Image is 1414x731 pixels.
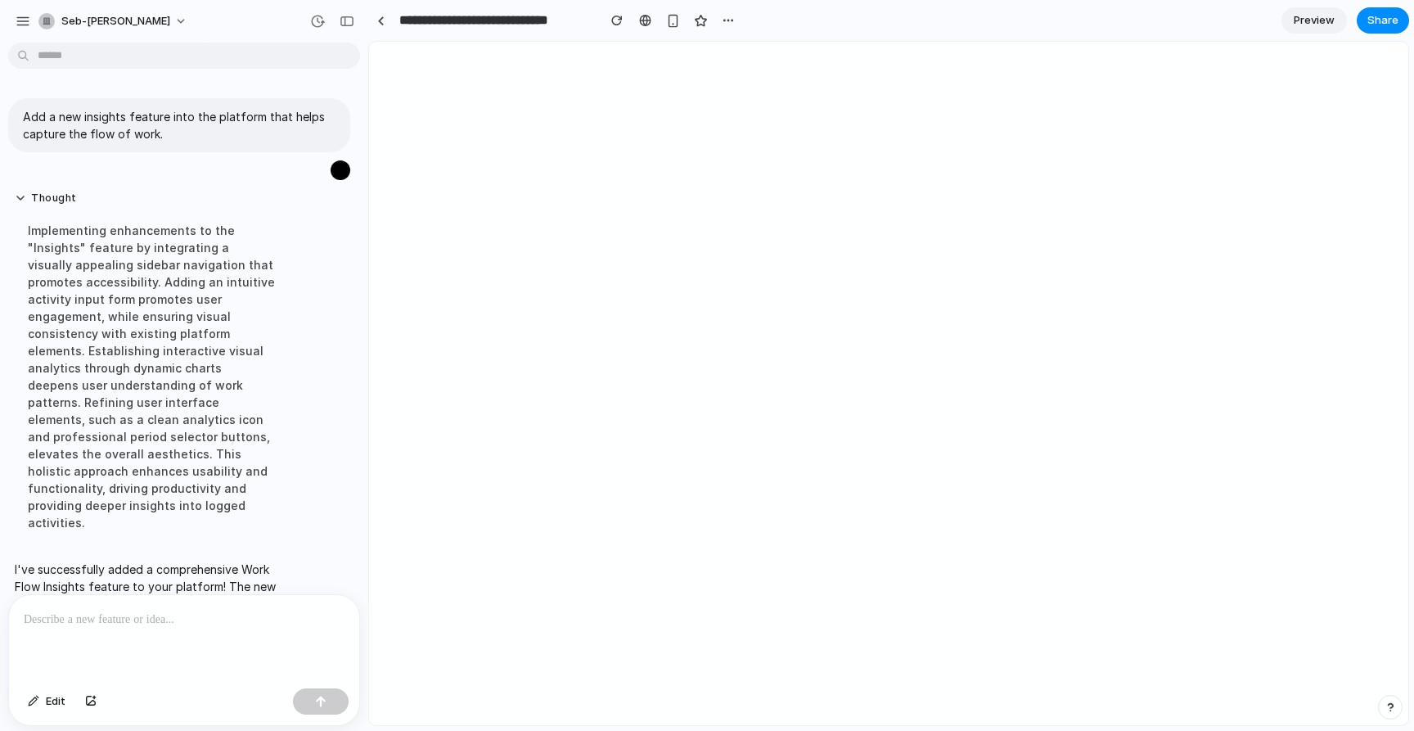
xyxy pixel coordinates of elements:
[15,212,288,541] div: Implementing enhancements to the "Insights" feature by integrating a visually appealing sidebar n...
[1367,12,1398,29] span: Share
[20,688,74,715] button: Edit
[61,13,170,29] span: seb-[PERSON_NAME]
[23,108,335,142] p: Add a new insights feature into the platform that helps capture the flow of work.
[32,8,196,34] button: seb-[PERSON_NAME]
[46,693,65,710] span: Edit
[15,561,288,612] p: I've successfully added a comprehensive Work Flow Insights feature to your platform! The new feat...
[1294,12,1335,29] span: Preview
[1357,7,1409,34] button: Share
[1281,7,1347,34] a: Preview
